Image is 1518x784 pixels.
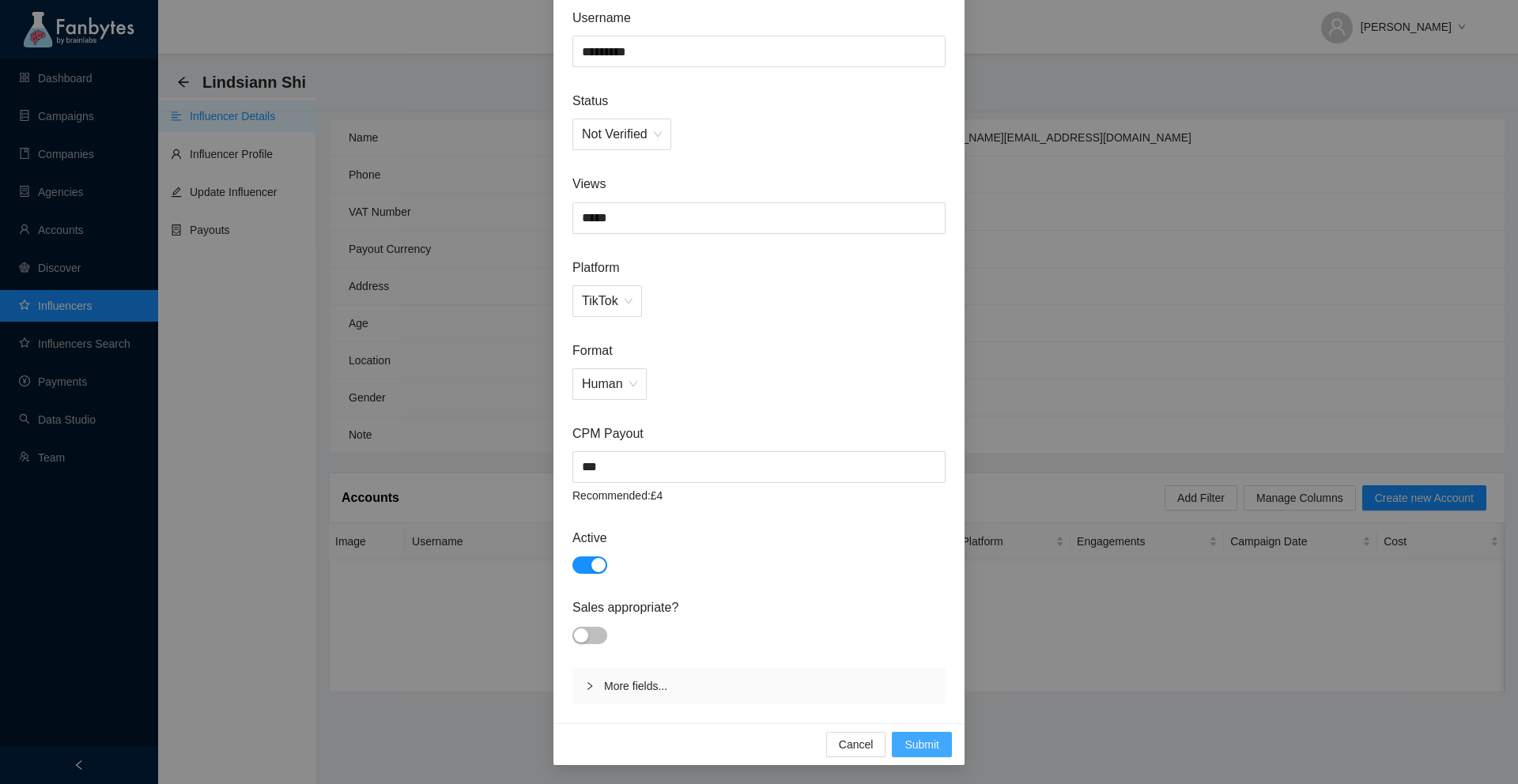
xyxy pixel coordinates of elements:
[582,286,632,316] span: TikTok
[572,668,946,704] div: More fields...
[582,119,662,149] span: Not Verified
[572,341,946,360] span: Format
[572,91,946,111] span: Status
[572,597,946,617] span: Sales appropriate?
[585,681,595,691] span: right
[892,732,952,757] button: Submit
[572,8,946,28] span: Username
[839,736,874,753] span: Cancel
[604,677,933,695] span: More fields...
[572,528,946,548] span: Active
[572,487,946,504] article: Recommended: £4
[582,369,637,399] span: Human
[904,736,939,753] span: Submit
[826,732,886,757] button: Cancel
[572,174,946,194] span: Views
[572,258,946,277] span: Platform
[572,424,946,443] span: CPM Payout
